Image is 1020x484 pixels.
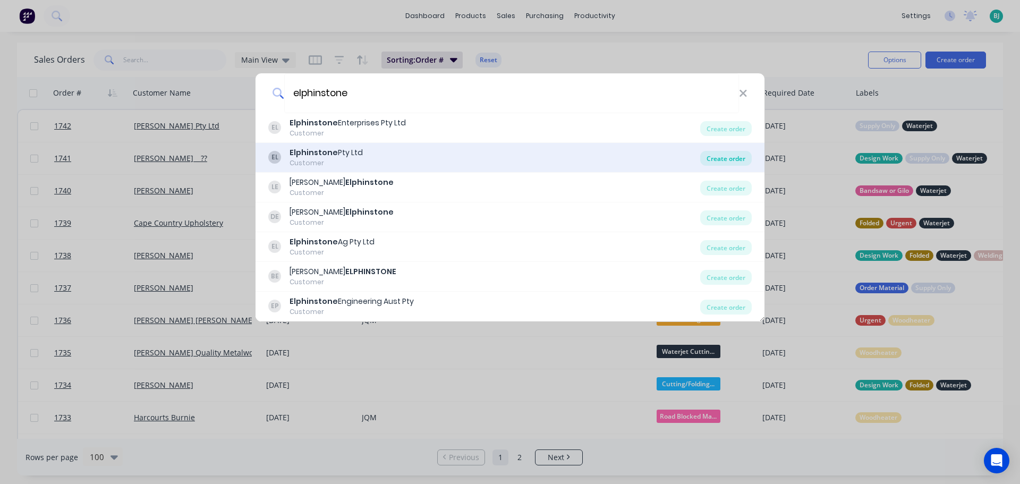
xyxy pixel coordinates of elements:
[268,300,281,312] div: EP
[290,177,394,188] div: [PERSON_NAME]
[345,207,394,217] b: Elphinstone
[290,117,338,128] b: Elphinstone
[984,448,1009,473] div: Open Intercom Messenger
[268,121,281,134] div: EL
[290,236,338,247] b: Elphinstone
[700,210,752,225] div: Create order
[700,270,752,285] div: Create order
[290,117,406,129] div: Enterprises Pty Ltd
[700,300,752,315] div: Create order
[268,151,281,164] div: EL
[290,158,363,168] div: Customer
[345,177,394,188] b: Elphinstone
[290,188,394,198] div: Customer
[290,296,338,307] b: Elphinstone
[290,307,414,317] div: Customer
[290,129,406,138] div: Customer
[290,236,375,248] div: Ag Pty Ltd
[290,218,394,227] div: Customer
[290,147,363,158] div: Pty Ltd
[700,151,752,166] div: Create order
[290,296,414,307] div: Engineering Aust Pty
[700,121,752,136] div: Create order
[268,240,281,253] div: EL
[268,270,281,283] div: BE
[290,266,396,277] div: [PERSON_NAME]
[284,73,739,113] input: Enter a customer name to create a new order...
[345,266,396,277] b: ELPHINSTONE
[268,210,281,223] div: DE
[290,248,375,257] div: Customer
[268,181,281,193] div: LE
[290,147,338,158] b: Elphinstone
[290,207,394,218] div: [PERSON_NAME]
[290,277,396,287] div: Customer
[700,240,752,255] div: Create order
[700,181,752,196] div: Create order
